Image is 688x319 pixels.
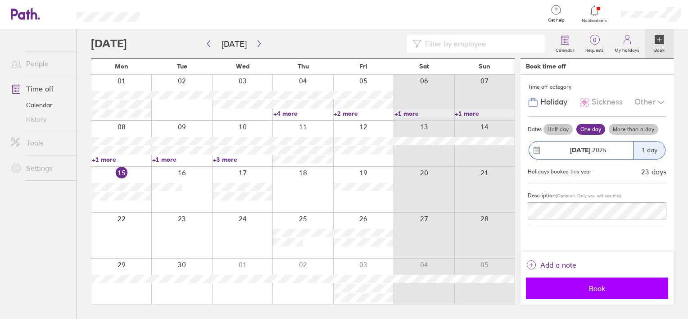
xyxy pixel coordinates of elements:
[4,112,76,127] a: History
[580,18,609,23] span: Notifications
[609,124,658,135] label: More than a day
[421,35,539,52] input: Filter by employee
[641,168,666,176] div: 23 days
[4,98,76,112] a: Calendar
[92,155,151,164] a: +1 more
[540,258,576,272] span: Add a note
[532,284,662,292] span: Book
[4,80,76,98] a: Time off
[455,109,514,118] a: +1 more
[4,159,76,177] a: Settings
[592,97,623,107] span: Sickness
[4,55,76,73] a: People
[273,109,333,118] a: +4 more
[359,63,367,70] span: Fri
[609,29,645,58] a: My holidays
[298,63,309,70] span: Thu
[580,36,609,44] span: 0
[580,29,609,58] a: 0Requests
[334,109,393,118] a: +2 more
[528,192,556,199] span: Description
[528,80,666,94] div: Time off category
[526,278,668,299] button: Book
[177,63,187,70] span: Tue
[528,137,666,164] button: [DATE] 20251 day
[634,141,665,159] div: 1 day
[115,63,128,70] span: Mon
[528,126,542,132] span: Dates
[236,63,249,70] span: Wed
[580,5,609,23] a: Notifications
[580,45,609,53] label: Requests
[645,29,674,58] a: Book
[609,45,645,53] label: My holidays
[213,155,272,164] a: +3 more
[634,94,666,111] div: Other
[576,124,605,135] label: One day
[556,193,621,199] span: (Optional. Only you will see this)
[550,29,580,58] a: Calendar
[214,36,254,51] button: [DATE]
[570,146,607,154] span: 2025
[419,63,429,70] span: Sat
[649,45,670,53] label: Book
[152,155,212,164] a: +1 more
[526,258,576,272] button: Add a note
[542,18,571,23] span: Get help
[4,134,76,152] a: Tools
[540,97,567,107] span: Holiday
[543,124,573,135] label: Half day
[550,45,580,53] label: Calendar
[479,63,490,70] span: Sun
[570,146,590,154] strong: [DATE]
[528,169,592,175] div: Holidays booked this year
[394,109,454,118] a: +1 more
[526,63,566,70] div: Book time off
